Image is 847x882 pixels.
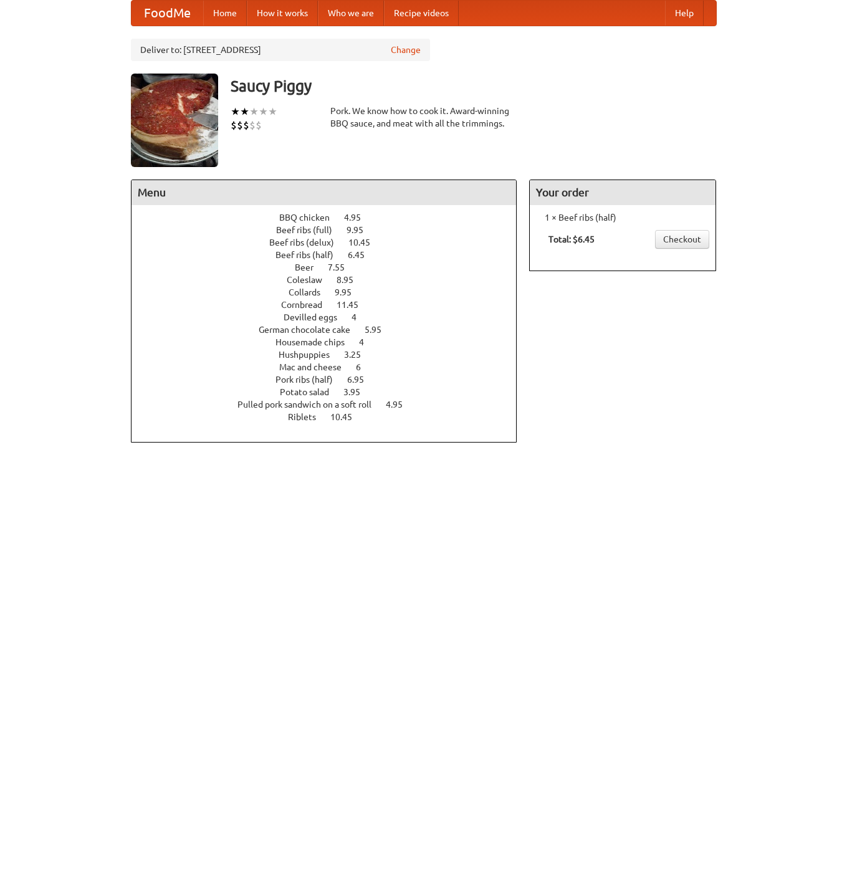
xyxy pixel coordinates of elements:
[276,225,386,235] a: Beef ribs (full) 9.95
[295,262,326,272] span: Beer
[247,1,318,26] a: How it works
[279,362,354,372] span: Mac and cheese
[530,180,715,205] h4: Your order
[337,275,366,285] span: 8.95
[231,118,237,132] li: $
[269,237,393,247] a: Beef ribs (delux) 10.45
[131,74,218,167] img: angular.jpg
[295,262,368,272] a: Beer 7.55
[279,213,342,223] span: BBQ chicken
[344,213,373,223] span: 4.95
[279,350,384,360] a: Hushpuppies 3.25
[655,230,709,249] a: Checkout
[279,362,384,372] a: Mac and cheese 6
[343,387,373,397] span: 3.95
[237,400,426,410] a: Pulled pork sandwich on a soft roll 4.95
[359,337,376,347] span: 4
[347,375,376,385] span: 6.95
[275,250,346,260] span: Beef ribs (half)
[328,262,357,272] span: 7.55
[384,1,459,26] a: Recipe videos
[288,412,375,422] a: Riblets 10.45
[665,1,704,26] a: Help
[280,387,383,397] a: Potato salad 3.95
[337,300,371,310] span: 11.45
[280,387,342,397] span: Potato salad
[365,325,394,335] span: 5.95
[284,312,350,322] span: Devilled eggs
[330,105,517,130] div: Pork. We know how to cook it. Award-winning BBQ sauce, and meat with all the trimmings.
[259,325,363,335] span: German chocolate cake
[335,287,364,297] span: 9.95
[289,287,333,297] span: Collards
[289,287,375,297] a: Collards 9.95
[249,118,256,132] li: $
[391,44,421,56] a: Change
[268,105,277,118] li: ★
[132,180,517,205] h4: Menu
[347,225,376,235] span: 9.95
[275,375,387,385] a: Pork ribs (half) 6.95
[203,1,247,26] a: Home
[386,400,415,410] span: 4.95
[275,337,387,347] a: Housemade chips 4
[288,412,328,422] span: Riblets
[231,74,717,98] h3: Saucy Piggy
[279,213,384,223] a: BBQ chicken 4.95
[330,412,365,422] span: 10.45
[276,225,345,235] span: Beef ribs (full)
[356,362,373,372] span: 6
[287,275,335,285] span: Coleslaw
[269,237,347,247] span: Beef ribs (delux)
[231,105,240,118] li: ★
[348,250,377,260] span: 6.45
[279,350,342,360] span: Hushpuppies
[275,337,357,347] span: Housemade chips
[259,325,404,335] a: German chocolate cake 5.95
[287,275,376,285] a: Coleslaw 8.95
[259,105,268,118] li: ★
[536,211,709,224] li: 1 × Beef ribs (half)
[281,300,381,310] a: Cornbread 11.45
[284,312,380,322] a: Devilled eggs 4
[548,234,595,244] b: Total: $6.45
[344,350,373,360] span: 3.25
[318,1,384,26] a: Who we are
[275,250,388,260] a: Beef ribs (half) 6.45
[131,39,430,61] div: Deliver to: [STREET_ADDRESS]
[240,105,249,118] li: ★
[348,237,383,247] span: 10.45
[275,375,345,385] span: Pork ribs (half)
[352,312,369,322] span: 4
[249,105,259,118] li: ★
[281,300,335,310] span: Cornbread
[243,118,249,132] li: $
[237,400,384,410] span: Pulled pork sandwich on a soft roll
[237,118,243,132] li: $
[132,1,203,26] a: FoodMe
[256,118,262,132] li: $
